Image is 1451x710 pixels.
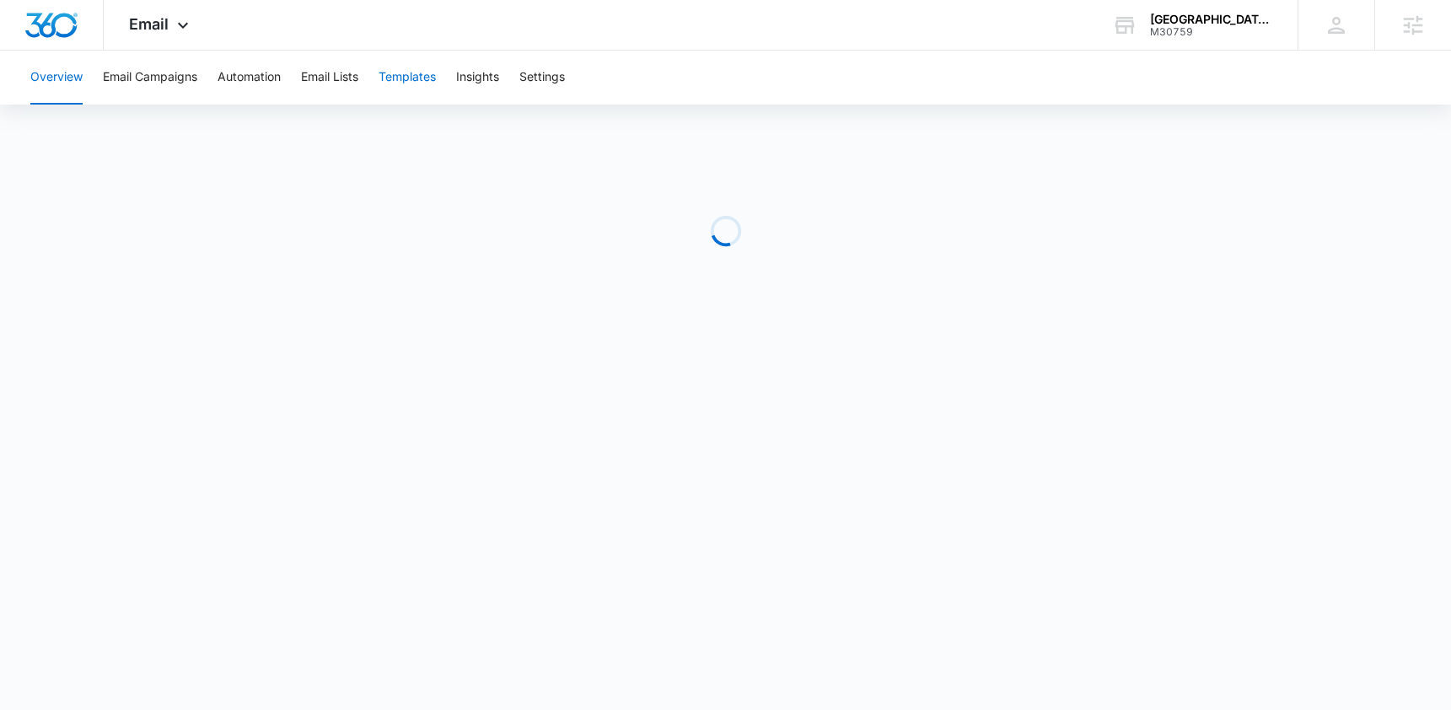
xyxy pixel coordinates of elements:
button: Email Campaigns [103,51,197,105]
button: Overview [30,51,83,105]
button: Templates [379,51,436,105]
div: account name [1150,13,1273,26]
button: Email Lists [301,51,358,105]
div: account id [1150,26,1273,38]
span: Email [129,15,169,33]
button: Settings [519,51,565,105]
button: Insights [456,51,499,105]
button: Automation [218,51,281,105]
